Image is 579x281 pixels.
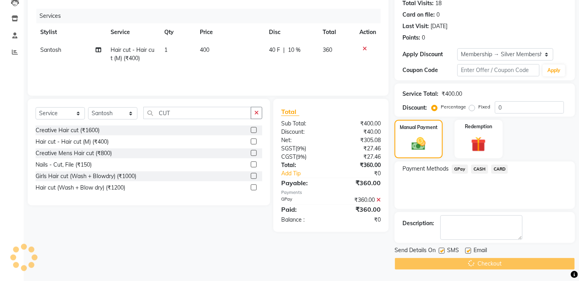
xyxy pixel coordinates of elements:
[323,46,333,53] span: 360
[143,107,251,119] input: Search or Scan
[442,90,462,98] div: ₹400.00
[283,46,285,54] span: |
[402,66,457,74] div: Coupon Code
[36,138,109,146] div: Hair cut - Hair cut (M) (₹400)
[402,219,434,228] div: Description:
[275,161,331,169] div: Total:
[275,153,331,161] div: ( )
[297,145,305,152] span: 9%
[275,196,331,204] div: GPay
[200,46,210,53] span: 400
[471,165,488,174] span: CASH
[275,178,331,188] div: Payable:
[331,128,387,136] div: ₹40.00
[331,153,387,161] div: ₹27.46
[430,22,447,30] div: [DATE]
[281,108,299,116] span: Total
[275,169,340,178] a: Add Tip
[275,205,331,214] div: Paid:
[452,165,468,174] span: GPay
[40,46,61,53] span: Santosh
[275,136,331,144] div: Net:
[264,23,318,41] th: Disc
[331,205,387,214] div: ₹360.00
[36,149,112,158] div: Creative Mens Hair cut (₹800)
[36,184,125,192] div: Hair cut (Wash + Blow dry) (₹1200)
[269,46,280,54] span: 40 F
[36,126,100,135] div: Creative Hair cut (₹1600)
[422,34,425,42] div: 0
[466,135,491,154] img: _gift.svg
[395,246,436,256] span: Send Details On
[407,136,430,152] img: _cash.svg
[36,172,136,180] div: Girls Hair cut (Wash + Blowdry) (₹1000)
[281,153,296,160] span: CGST
[331,196,387,204] div: ₹360.00
[318,23,355,41] th: Total
[196,23,264,41] th: Price
[441,103,466,110] label: Percentage
[331,136,387,144] div: ₹305.08
[402,34,420,42] div: Points:
[36,23,106,41] th: Stylist
[288,46,301,54] span: 10 %
[474,246,487,256] span: Email
[297,154,305,160] span: 9%
[340,169,387,178] div: ₹0
[465,123,492,130] label: Redemption
[106,23,160,41] th: Service
[543,65,565,76] button: Apply
[164,46,167,53] span: 1
[275,144,331,153] div: ( )
[160,23,196,41] th: Qty
[402,165,449,173] span: Payment Methods
[402,104,427,112] div: Discount:
[402,90,438,98] div: Service Total:
[331,178,387,188] div: ₹360.00
[355,23,381,41] th: Action
[275,128,331,136] div: Discount:
[275,120,331,128] div: Sub Total:
[331,144,387,153] div: ₹27.46
[275,216,331,224] div: Balance :
[402,50,457,59] div: Apply Discount
[402,11,435,19] div: Card on file:
[447,246,459,256] span: SMS
[36,161,92,169] div: Nails - Cut, File (₹150)
[331,216,387,224] div: ₹0
[436,11,440,19] div: 0
[400,124,438,131] label: Manual Payment
[111,46,154,62] span: Hair cut - Hair cut (M) (₹400)
[457,64,540,76] input: Enter Offer / Coupon Code
[491,165,508,174] span: CARD
[478,103,490,110] label: Fixed
[331,120,387,128] div: ₹400.00
[281,145,295,152] span: SGST
[402,22,429,30] div: Last Visit:
[331,161,387,169] div: ₹360.00
[281,189,381,196] div: Payments
[36,9,387,23] div: Services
